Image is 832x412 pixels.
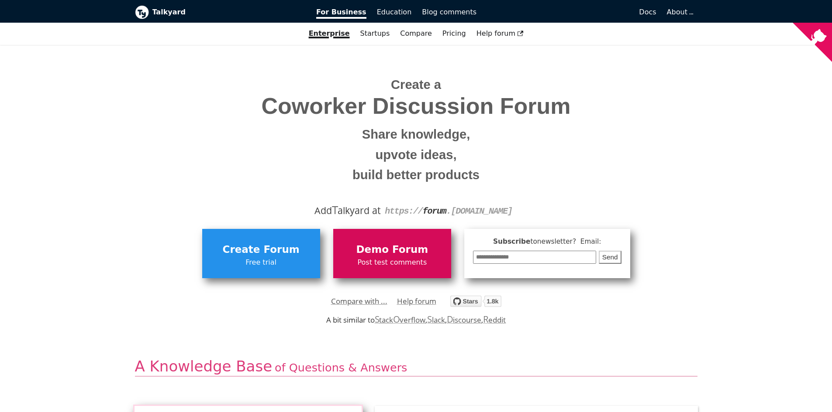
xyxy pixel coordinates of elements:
[483,315,506,325] a: Reddit
[599,251,621,264] button: Send
[331,295,387,308] a: Compare with ...
[447,313,453,325] span: D
[135,5,149,19] img: Talkyard logo
[375,315,426,325] a: StackOverflow
[207,257,316,268] span: Free trial
[338,242,447,258] span: Demo Forum
[311,5,372,20] a: For Business
[385,206,512,216] code: https:// . [DOMAIN_NAME]
[372,5,417,20] a: Education
[391,78,441,92] span: Create a
[476,29,524,37] span: Help forum
[393,313,400,325] span: O
[355,26,395,41] a: Startups
[423,206,446,216] strong: forum
[427,315,445,325] a: Slack
[667,8,692,16] a: About
[377,8,412,16] span: Education
[471,26,529,41] a: Help forum
[142,145,691,165] small: upvote ideas,
[275,361,407,374] span: of Questions & Answers
[450,297,501,310] a: Star debiki/talkyard on GitHub
[473,236,621,247] span: Subscribe
[427,313,432,325] span: S
[202,229,320,278] a: Create ForumFree trial
[422,8,476,16] span: Blog comments
[375,313,380,325] span: S
[207,242,316,258] span: Create Forum
[338,257,447,268] span: Post test comments
[142,94,691,119] span: Coworker Discussion Forum
[483,313,489,325] span: R
[316,8,366,19] span: For Business
[447,315,481,325] a: Discourse
[450,296,501,307] img: talkyard.svg
[639,8,656,16] span: Docs
[135,5,304,19] a: Talkyard logoTalkyard
[304,26,355,41] a: Enterprise
[142,203,691,218] div: Add alkyard at
[417,5,482,20] a: Blog comments
[332,202,338,218] span: T
[135,357,697,377] h2: A Knowledge Base
[437,26,471,41] a: Pricing
[400,29,432,37] a: Compare
[333,229,451,278] a: Demo ForumPost test comments
[142,165,691,185] small: build better products
[530,238,601,245] span: to newsletter ? Email:
[482,5,662,20] a: Docs
[397,295,436,308] a: Help forum
[142,124,691,145] small: Share knowledge,
[152,7,304,18] b: Talkyard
